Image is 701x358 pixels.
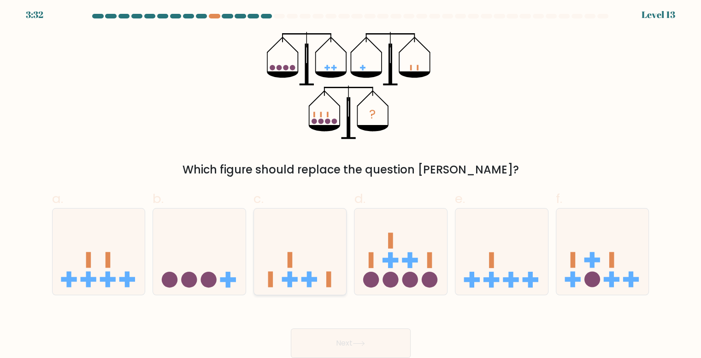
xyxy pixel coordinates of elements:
[253,190,264,208] span: c.
[52,190,63,208] span: a.
[369,105,376,123] tspan: ?
[354,190,365,208] span: d.
[642,8,675,22] div: Level 13
[291,328,411,358] button: Next
[58,161,644,178] div: Which figure should replace the question [PERSON_NAME]?
[455,190,465,208] span: e.
[26,8,43,22] div: 3:32
[556,190,562,208] span: f.
[153,190,164,208] span: b.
